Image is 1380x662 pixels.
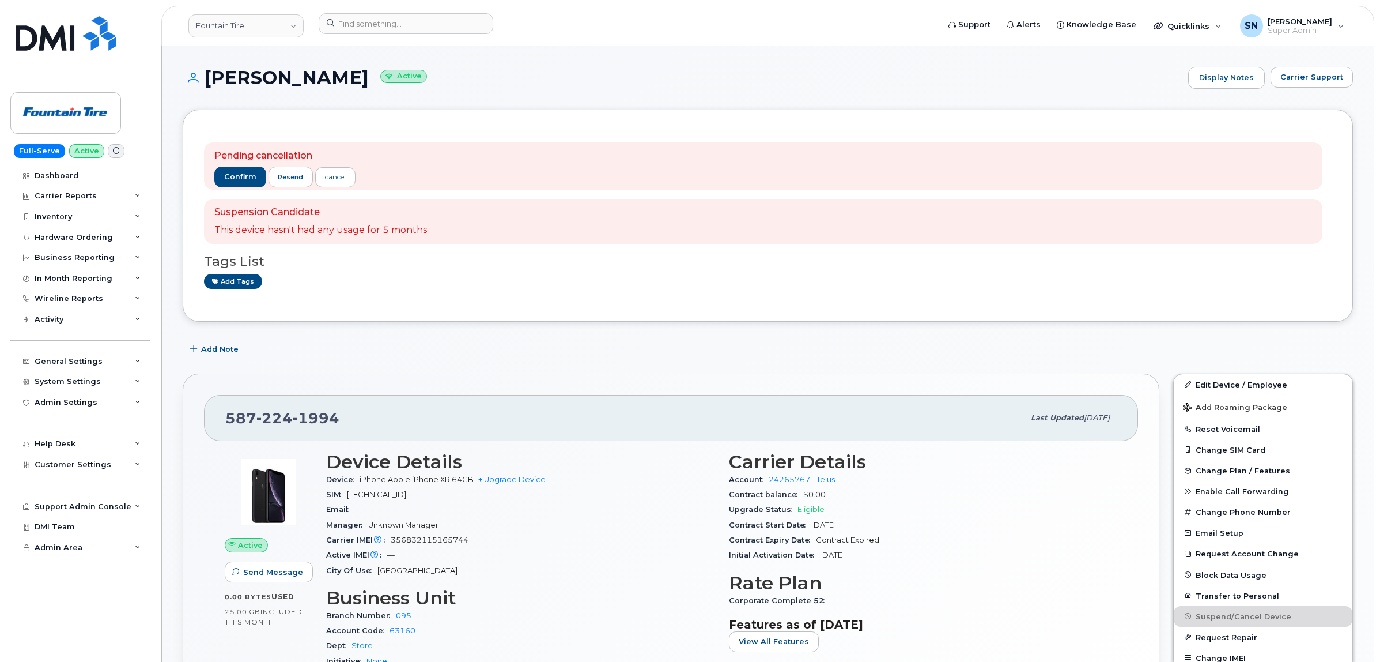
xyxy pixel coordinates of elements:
[326,490,347,499] span: SIM
[201,344,239,355] span: Add Note
[326,626,390,635] span: Account Code
[1174,543,1352,564] button: Request Account Change
[1196,612,1291,620] span: Suspend/Cancel Device
[214,224,427,237] p: This device hasn't had any usage for 5 months
[326,611,396,620] span: Branch Number
[1174,374,1352,395] a: Edit Device / Employee
[225,562,313,582] button: Send Message
[1084,413,1110,422] span: [DATE]
[183,339,248,360] button: Add Note
[729,505,797,514] span: Upgrade Status
[214,206,427,219] p: Suspension Candidate
[315,167,356,187] a: cancel
[1174,419,1352,439] button: Reset Voicemail
[1174,439,1352,460] button: Change SIM Card
[1174,460,1352,481] button: Change Plan / Features
[729,490,803,499] span: Contract balance
[1174,627,1352,648] button: Request Repair
[729,596,830,605] span: Corporate Complete 52
[269,167,313,187] button: resend
[769,475,835,484] a: 24265767 - Telus
[380,70,427,83] small: Active
[354,505,362,514] span: —
[204,274,262,288] a: Add tags
[1330,612,1371,653] iframe: Messenger Launcher
[729,631,819,652] button: View All Features
[391,536,468,544] span: 356832115165744
[225,607,303,626] span: included this month
[478,475,546,484] a: + Upgrade Device
[225,409,339,427] span: 587
[326,505,354,514] span: Email
[326,452,715,472] h3: Device Details
[820,551,845,559] span: [DATE]
[729,551,820,559] span: Initial Activation Date
[803,490,826,499] span: $0.00
[293,409,339,427] span: 1994
[271,592,294,601] span: used
[396,611,411,620] a: 095
[390,626,415,635] a: 63160
[326,588,715,608] h3: Business Unit
[377,566,458,575] span: [GEOGRAPHIC_DATA]
[347,490,406,499] span: [TECHNICAL_ID]
[729,452,1118,472] h3: Carrier Details
[729,618,1118,631] h3: Features as of [DATE]
[729,521,811,529] span: Contract Start Date
[1196,529,1243,537] span: Email Setup
[225,593,271,601] span: 0.00 Bytes
[224,172,256,182] span: confirm
[1183,403,1287,414] span: Add Roaming Package
[360,475,474,484] span: iPhone Apple iPhone XR 64GB
[1174,565,1352,585] button: Block Data Usage
[387,551,395,559] span: —
[225,608,260,616] span: 25.00 GB
[326,521,368,529] span: Manager
[1174,395,1352,419] button: Add Roaming Package
[816,536,879,544] span: Contract Expired
[811,521,836,529] span: [DATE]
[325,172,346,182] div: cancel
[326,641,351,650] span: Dept
[729,573,1118,593] h3: Rate Plan
[326,475,360,484] span: Device
[1174,522,1352,543] button: Email Setup
[1188,67,1265,89] a: Display Notes
[1196,467,1290,475] span: Change Plan / Features
[214,167,266,187] button: confirm
[1174,502,1352,522] button: Change Phone Number
[204,254,1332,269] h3: Tags List
[326,536,391,544] span: Carrier IMEI
[1031,413,1084,422] span: Last updated
[1174,585,1352,606] button: Transfer to Personal
[797,505,825,514] span: Eligible
[351,641,373,650] a: Store
[214,149,356,163] p: Pending cancellation
[256,409,293,427] span: 224
[1280,72,1343,82] span: Carrier Support
[278,172,303,182] span: resend
[238,540,263,551] span: Active
[326,551,387,559] span: Active IMEI
[234,457,303,526] img: image20231002-3703462-1qb80zy.jpeg
[1196,487,1289,496] span: Enable Call Forwarding
[1174,481,1352,502] button: Enable Call Forwarding
[729,475,769,484] span: Account
[1174,606,1352,627] button: Suspend/Cancel Device
[243,567,303,578] span: Send Message
[183,67,1182,88] h1: [PERSON_NAME]
[368,521,438,529] span: Unknown Manager
[1271,67,1353,88] button: Carrier Support
[729,536,816,544] span: Contract Expiry Date
[326,566,377,575] span: City Of Use
[739,636,809,647] span: View All Features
